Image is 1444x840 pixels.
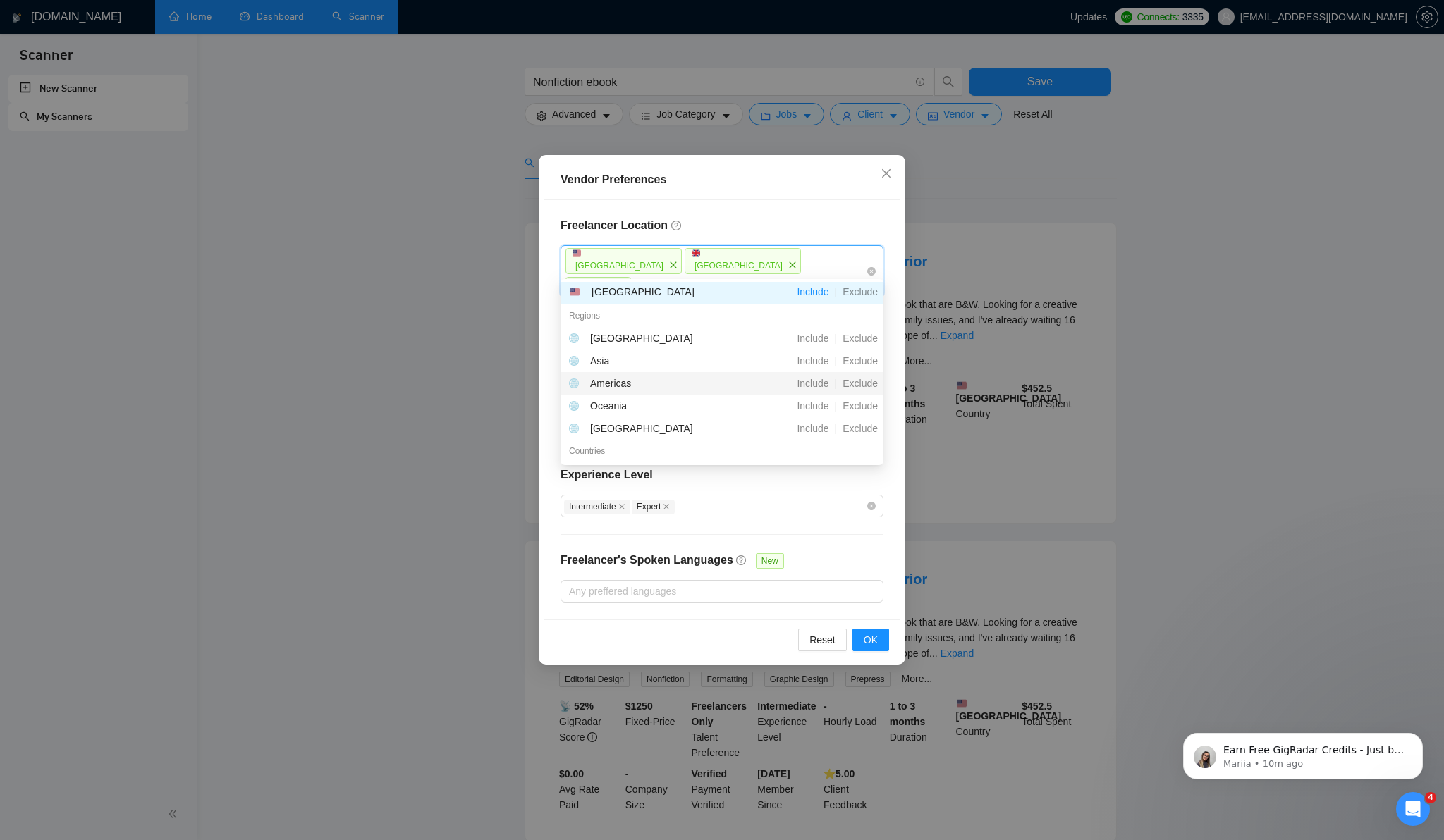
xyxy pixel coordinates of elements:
span: close [881,168,892,179]
span: close-circle [867,502,876,510]
span: global [569,356,579,366]
h4: Experience Level [561,467,653,483]
span: | [835,378,838,389]
iframe: Intercom notifications message [1162,644,1444,802]
span: 4 [1425,792,1436,803]
span: Exclude [837,286,883,297]
span: OK [864,632,878,648]
button: OK [852,629,889,651]
span: Exclude [837,423,883,434]
span: Reset [809,632,836,648]
span: global [569,333,579,343]
div: Vendor Preferences [561,171,883,188]
button: Close [867,155,905,193]
img: 🇬🇧 [692,249,700,257]
span: | [835,355,838,366]
span: Exclude [837,378,883,389]
span: Include [791,355,834,366]
span: global [569,401,579,411]
span: Exclude [837,400,883,412]
span: Include [791,286,834,297]
span: | [835,286,838,297]
h4: Freelancer Location [561,217,883,234]
span: | [835,423,838,434]
span: close [666,257,681,273]
span: Exclude [837,333,883,344]
h4: Freelancer's Spoken Languages [561,552,733,569]
div: message notification from Mariia, 10m ago. Earn Free GigRadar Credits - Just by Sharing Your Stor... [21,89,261,135]
img: 🇺🇸 [570,287,580,297]
span: global [569,424,579,433]
span: close [663,503,670,510]
div: Oceania [590,398,627,414]
span: | [835,400,838,412]
span: question-circle [671,220,683,231]
span: Include [791,378,834,389]
span: close-circle [867,267,876,276]
span: Exclude [837,355,883,366]
span: | [835,333,838,344]
span: Include [791,400,834,412]
span: Expert [632,500,675,514]
span: Include [791,333,834,344]
div: Regions [561,304,883,327]
span: [GEOGRAPHIC_DATA] [695,261,783,271]
span: question-circle [736,555,747,566]
div: [GEOGRAPHIC_DATA] [590,331,693,346]
span: close [618,503,625,510]
div: Asia [590,353,609,369]
div: Countries [561,440,883,462]
div: [GEOGRAPHIC_DATA] [592,284,695,299]
span: [GEOGRAPHIC_DATA] [575,261,663,271]
p: Message from Mariia, sent 10m ago [61,113,243,126]
span: Include [791,423,834,434]
p: Earn Free GigRadar Credits - Just by Sharing Your Story! 💬 Want more credits for sending proposal... [61,99,243,113]
iframe: Intercom live chat [1396,792,1430,826]
span: New [756,553,784,569]
span: close [785,257,800,273]
div: [GEOGRAPHIC_DATA] [590,421,693,436]
img: 🇺🇸 [573,249,581,257]
span: close [615,278,630,293]
button: Reset [798,629,847,651]
span: global [569,378,579,388]
div: Americas [590,376,631,391]
span: Intermediate [564,500,630,514]
img: Profile image for Mariia [32,101,54,124]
